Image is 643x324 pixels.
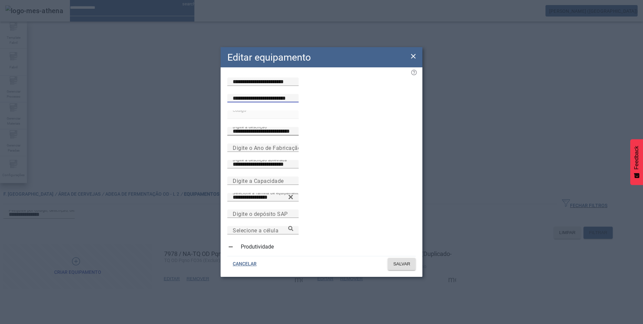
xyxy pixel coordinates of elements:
mat-label: Digite a descrição abreviada [233,157,287,162]
h2: Editar equipamento [227,50,311,65]
span: CANCELAR [233,261,257,267]
mat-label: Digite a Capacidade [233,177,284,184]
mat-label: Selecione a família de equipamento [233,190,301,195]
button: SALVAR [388,258,416,270]
mat-label: Selecione a célula [233,227,278,233]
mat-label: Digite o depósito SAP [233,210,288,217]
button: Feedback - Mostrar pesquisa [630,139,643,185]
span: Feedback [634,146,640,169]
mat-label: Digite o Ano de Fabricação [233,144,301,151]
mat-label: Digite a descrição [233,124,267,129]
span: SALVAR [393,261,410,267]
input: Number [233,193,293,201]
label: Produtividade [239,243,274,251]
mat-label: Código [233,108,246,112]
button: CANCELAR [227,258,262,270]
input: Number [233,226,293,234]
